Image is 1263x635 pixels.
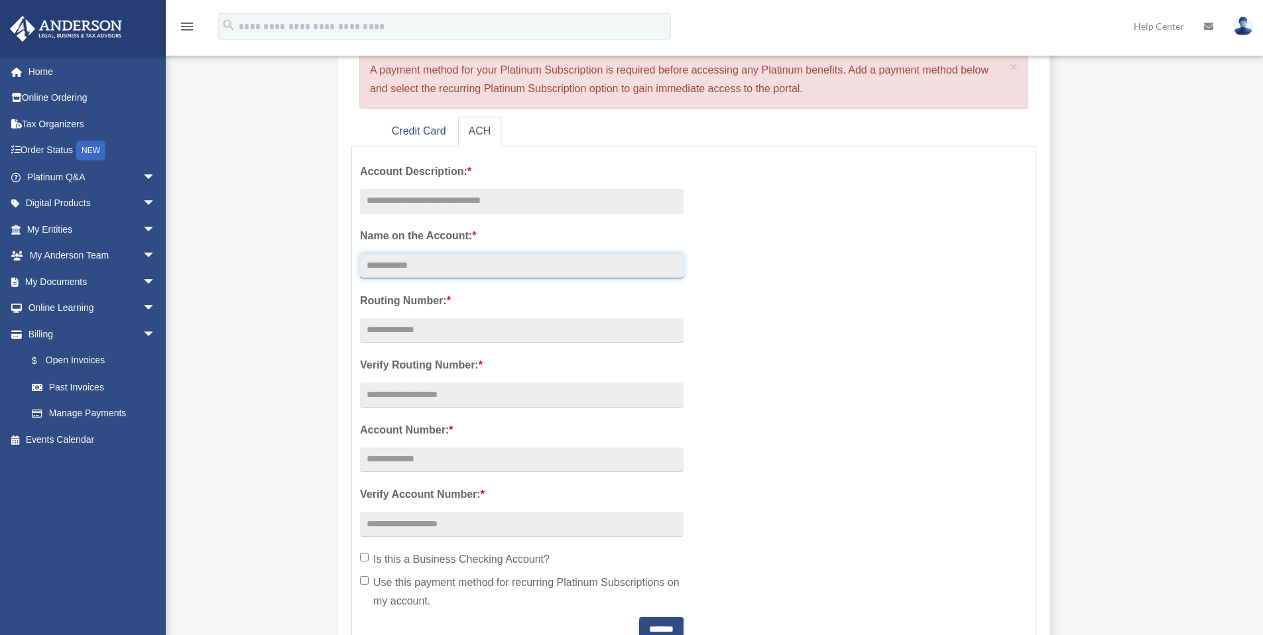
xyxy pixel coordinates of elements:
[359,50,1028,109] div: A payment method for your Platinum Subscription is required before accessing any Platinum benefit...
[9,295,176,321] a: Online Learningarrow_drop_down
[360,576,369,585] input: Use this payment method for recurring Platinum Subscriptions on my account.
[143,190,169,217] span: arrow_drop_down
[9,111,176,137] a: Tax Organizers
[179,19,195,34] i: menu
[1010,59,1018,74] span: ×
[143,295,169,322] span: arrow_drop_down
[9,243,176,269] a: My Anderson Teamarrow_drop_down
[360,356,684,375] label: Verify Routing Number:
[143,164,169,191] span: arrow_drop_down
[1010,60,1018,74] button: Close
[143,243,169,270] span: arrow_drop_down
[179,23,195,34] a: menu
[143,321,169,348] span: arrow_drop_down
[39,353,46,369] span: $
[360,485,684,504] label: Verify Account Number:
[6,16,126,42] img: Anderson Advisors Platinum Portal
[9,426,176,453] a: Events Calendar
[9,164,176,190] a: Platinum Q&Aarrow_drop_down
[360,553,369,561] input: Is this a Business Checking Account?
[360,292,684,310] label: Routing Number:
[9,85,176,111] a: Online Ordering
[9,137,176,164] a: Order StatusNEW
[9,268,176,295] a: My Documentsarrow_drop_down
[9,190,176,217] a: Digital Productsarrow_drop_down
[381,117,457,146] a: Credit Card
[360,227,684,245] label: Name on the Account:
[9,58,176,85] a: Home
[360,421,684,439] label: Account Number:
[19,347,176,375] a: $Open Invoices
[360,162,684,181] label: Account Description:
[19,374,176,400] a: Past Invoices
[221,18,236,32] i: search
[458,117,502,146] a: ACH
[19,400,169,427] a: Manage Payments
[143,268,169,296] span: arrow_drop_down
[143,216,169,243] span: arrow_drop_down
[9,216,176,243] a: My Entitiesarrow_drop_down
[1233,17,1253,36] img: User Pic
[9,321,176,347] a: Billingarrow_drop_down
[76,141,105,160] div: NEW
[360,573,684,610] label: Use this payment method for recurring Platinum Subscriptions on my account.
[360,550,684,569] label: Is this a Business Checking Account?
